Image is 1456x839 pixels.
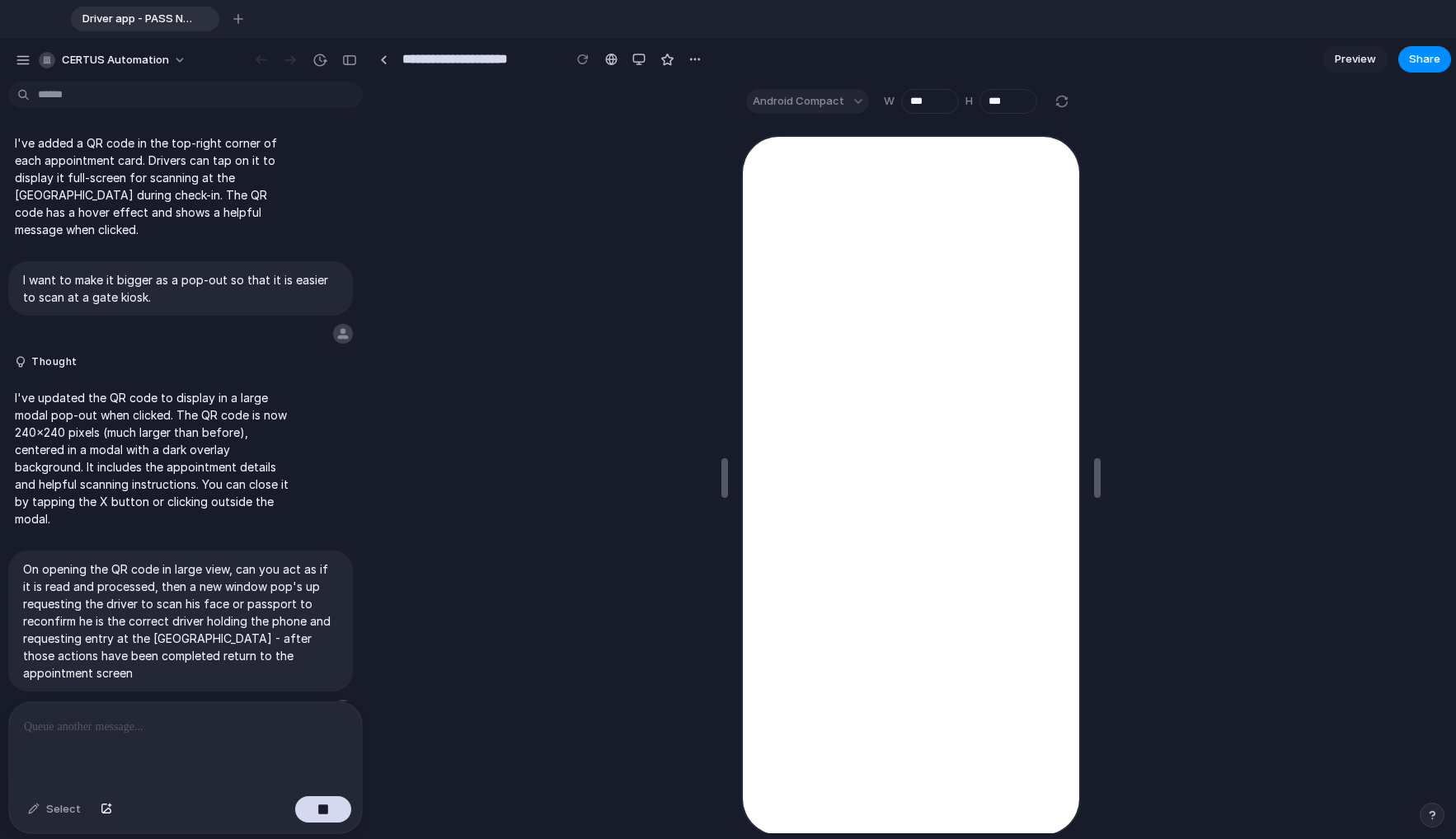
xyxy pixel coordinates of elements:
[1322,46,1388,73] a: Preview
[32,47,195,73] button: CERTUS Automation
[23,560,338,682] p: On opening the QR code in large view, can you act as if it is read and processed, then a new wind...
[965,93,973,110] label: H
[1398,46,1451,73] button: Share
[15,134,290,238] p: I've added a QR code in the top-right corner of each appointment card. Drivers can tap on it to d...
[1409,51,1440,68] span: Share
[62,52,169,68] span: CERTUS Automation
[23,271,338,306] p: I want to make it bigger as a pop-out so that it is easier to scan at a gate kiosk.
[76,11,193,27] span: Driver app - PASS NXT
[884,93,895,110] label: W
[1335,51,1376,68] span: Preview
[15,389,290,527] p: I've updated the QR code to display in a large modal pop-out when clicked. The QR code is now 240...
[71,7,219,31] div: Driver app - PASS NXT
